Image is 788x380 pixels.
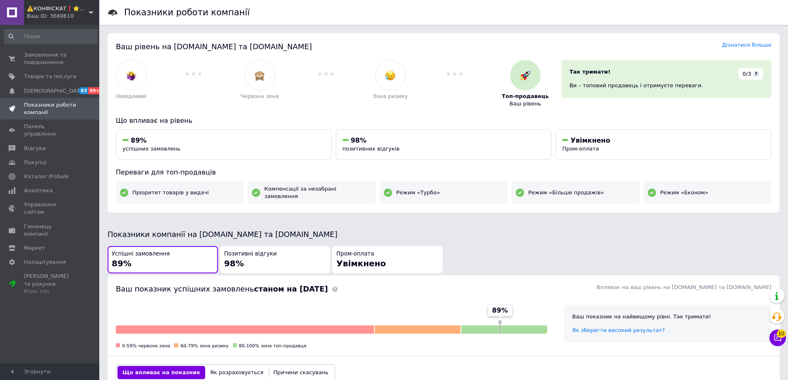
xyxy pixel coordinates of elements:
div: Ваш ID: 3680610 [27,12,99,20]
span: Що впливає на рівень [116,117,192,124]
span: Пром-оплата [562,146,599,152]
span: 80-100% зона топ-продавця [239,343,307,349]
span: 89% [112,258,132,268]
img: :see_no_evil: [254,70,265,81]
span: Показники компанії на [DOMAIN_NAME] та [DOMAIN_NAME] [108,230,338,239]
span: 98% [224,258,244,268]
span: Ваш показник успішних замовлень [116,284,328,293]
div: 0/3 [738,68,763,80]
button: Успішні замовлення89% [108,246,218,274]
span: 0-59% червона зона [122,343,170,349]
span: Режим «Турбо» [396,189,440,196]
span: Впливає на ваш рівень на [DOMAIN_NAME] та [DOMAIN_NAME] [596,284,771,290]
span: Режим «Більше продажів» [528,189,604,196]
a: Як зберегти високий результат? [572,327,665,333]
span: Каталог ProSale [24,173,69,180]
span: Ваш рівень на [DOMAIN_NAME] та [DOMAIN_NAME] [116,42,312,51]
span: позитивних відгуків [343,146,400,152]
span: Пріоритет товарів у видачі [132,189,209,196]
button: Позитивні відгуки98% [220,246,331,274]
span: Управління сайтом [24,201,77,216]
span: 89% [131,136,146,144]
span: Успішні замовлення [112,250,170,258]
span: 89% [492,306,508,315]
span: [DEMOGRAPHIC_DATA] [24,87,85,95]
span: Топ-продавець [502,93,549,100]
a: Дізнатися більше [722,42,771,48]
span: Червона зона [240,93,279,100]
img: :rocket: [520,70,530,81]
span: Зона ризику [373,93,408,100]
button: Пром-оплатаУвімкнено [332,246,443,274]
span: Панель управління [24,123,77,138]
span: 99+ [88,87,102,94]
span: Компенсації за незабрані замовлення [264,185,371,200]
div: Ви – топовий продавець і отримуєте переваги. [570,82,763,89]
span: успішних замовлень [122,146,180,152]
span: ? [753,71,759,77]
span: Аналітика [24,187,53,194]
img: :disappointed_relieved: [385,70,395,81]
span: Налаштування [24,258,66,266]
button: Чат з покупцем10 [769,330,786,346]
span: ⚠️КОНФІСКАТ❗⭐️⭐️⭐️⭐️⭐️ [27,5,89,12]
span: 60-79% зона ризику [180,343,228,349]
span: Товари та послуги [24,73,77,80]
span: Маркет [24,244,45,252]
span: Переваги для топ-продавців [116,168,216,176]
button: Що впливає на показник [117,366,205,379]
span: Показники роботи компанії [24,101,77,116]
span: Режим «Економ» [660,189,708,196]
div: Prom топ [24,288,77,295]
button: Причини скасувань [268,366,333,379]
input: Пошук [4,29,98,44]
span: Так тримати! [570,69,611,75]
div: Ваш показник на найвищому рівні. Так тримати! [572,313,763,320]
button: Як розраховується [205,366,268,379]
span: Увімкнено [336,258,386,268]
span: Замовлення та повідомлення [24,51,77,66]
span: 98% [351,136,366,144]
span: Увімкнено [570,136,610,144]
span: Невідомий [116,93,146,100]
h1: Показники роботи компанії [124,7,250,17]
button: УвімкненоПром-оплата [556,129,771,160]
span: Покупці [24,159,46,166]
span: 10 [777,330,786,338]
span: Гаманець компанії [24,223,77,238]
span: Пром-оплата [336,250,374,258]
span: 83 [79,87,88,94]
b: станом на [DATE] [254,284,328,293]
button: 98%позитивних відгуків [336,129,552,160]
span: Відгуки [24,145,46,152]
span: Позитивні відгуки [224,250,277,258]
span: [PERSON_NAME] та рахунки [24,272,77,295]
span: Ваш рівень [510,100,541,108]
button: 89%успішних замовлень [116,129,332,160]
img: :woman-shrugging: [126,70,137,81]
